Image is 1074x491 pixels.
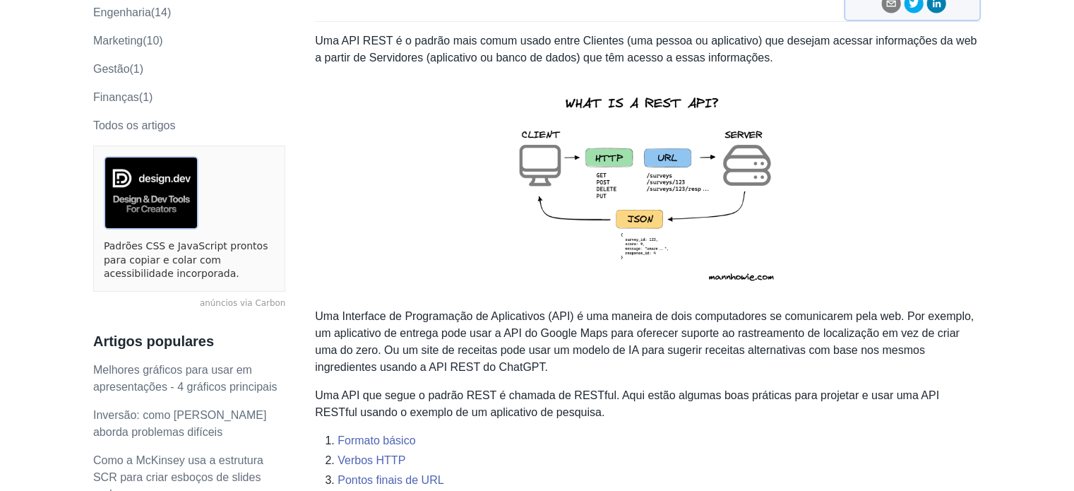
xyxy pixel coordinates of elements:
a: anúncios via Carbon [93,297,285,310]
font: engenharia [93,6,151,18]
font: Padrões CSS e JavaScript prontos para copiar e colar com acessibilidade incorporada. [104,240,268,279]
a: Melhores gráficos para usar em apresentações - 4 gráficos principais [93,364,278,393]
font: (1) [130,63,144,75]
a: marketing(10) [93,35,163,47]
font: Artigos populares [93,333,214,349]
font: Uma API que segue o padrão REST é chamada de RESTful. Aqui estão algumas boas práticas para proje... [315,389,939,418]
a: Pontos finais de URL [338,474,443,486]
font: Gestão [93,63,130,75]
a: Gestão(1) [93,63,143,75]
font: (1) [139,91,153,103]
font: Uma API REST é o padrão mais comum usado entre Clientes (uma pessoa ou aplicativo) que desejam ac... [315,35,977,64]
img: API REST [494,78,803,297]
font: anúncios via Carbon [200,298,285,308]
a: engenharia(14) [93,6,171,18]
img: anúncios via Carbon [104,156,198,230]
font: Uma Interface de Programação de Aplicativos (API) é uma maneira de dois computadores se comunicar... [315,310,974,373]
a: Finanças(1) [93,91,153,103]
font: (14) [151,6,171,18]
a: Verbos HTTP [338,454,405,466]
a: Formato básico [338,434,415,446]
a: Inversão: como [PERSON_NAME] aborda problemas difíceis [93,409,266,438]
font: Finanças [93,91,139,103]
font: (10) [143,35,162,47]
a: Todos os artigos [93,119,176,131]
a: Padrões CSS e JavaScript prontos para copiar e colar com acessibilidade incorporada. [104,239,275,281]
font: marketing [93,35,143,47]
